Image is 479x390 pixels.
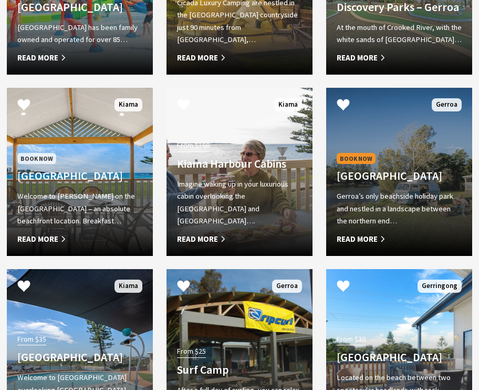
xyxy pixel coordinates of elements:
[114,98,142,111] span: Kiama
[337,22,462,46] p: At the mouth of Crooked River, with the white sands of [GEOGRAPHIC_DATA]…
[337,351,462,364] h4: [GEOGRAPHIC_DATA]
[337,153,376,164] span: Book Now
[7,269,41,305] button: Click to Favourite Surf Beach Holiday Park
[166,88,201,124] button: Click to Favourite Kiama Harbour Cabins
[272,280,302,293] span: Gerroa
[337,52,462,64] span: Read More
[166,88,313,256] a: From $160 Kiama Harbour Cabins Imagine waking up in your luxurious cabin overlooking the [GEOGRAP...
[17,169,142,183] h4: [GEOGRAPHIC_DATA]
[432,98,462,111] span: Gerroa
[274,98,302,111] span: Kiama
[17,52,142,64] span: Read More
[337,333,366,345] span: From $30
[337,1,462,14] h4: Discovery Parks – Gerroa
[177,233,302,245] span: Read More
[177,157,302,171] h4: Kiama Harbour Cabins
[166,269,201,305] button: Click to Favourite Surf Camp
[17,233,142,245] span: Read More
[337,169,462,183] h4: [GEOGRAPHIC_DATA]
[177,363,302,377] h4: Surf Camp
[17,1,142,14] h4: [GEOGRAPHIC_DATA]
[177,345,206,357] span: From $25
[17,190,142,228] p: Welcome to [PERSON_NAME] on the [GEOGRAPHIC_DATA] – an absolute beachfront location. Breakfast…
[17,333,46,345] span: From $35
[7,88,41,124] button: Click to Favourite Kendalls Beach Holiday Park
[326,269,360,305] button: Click to Favourite Werri Beach Holiday Park
[7,88,153,256] a: Book Now [GEOGRAPHIC_DATA] Welcome to [PERSON_NAME] on the [GEOGRAPHIC_DATA] – an absolute beachf...
[177,139,210,151] span: From $160
[177,52,302,64] span: Read More
[177,178,302,228] p: Imagine waking up in your luxurious cabin overlooking the [GEOGRAPHIC_DATA] and [GEOGRAPHIC_DATA]….
[17,351,142,364] h4: [GEOGRAPHIC_DATA]
[17,22,142,46] p: [GEOGRAPHIC_DATA] has been family owned and operated for over 85…
[326,88,360,124] button: Click to Favourite Seven Mile Beach Holiday Park
[17,153,56,164] span: Book Now
[326,88,472,256] a: Book Now [GEOGRAPHIC_DATA] Gerroa’s only beachside holiday park and nestled in a landscape betwee...
[337,233,462,245] span: Read More
[337,190,462,228] p: Gerroa’s only beachside holiday park and nestled in a landscape between the northern end…
[418,280,462,293] span: Gerringong
[114,280,142,293] span: Kiama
